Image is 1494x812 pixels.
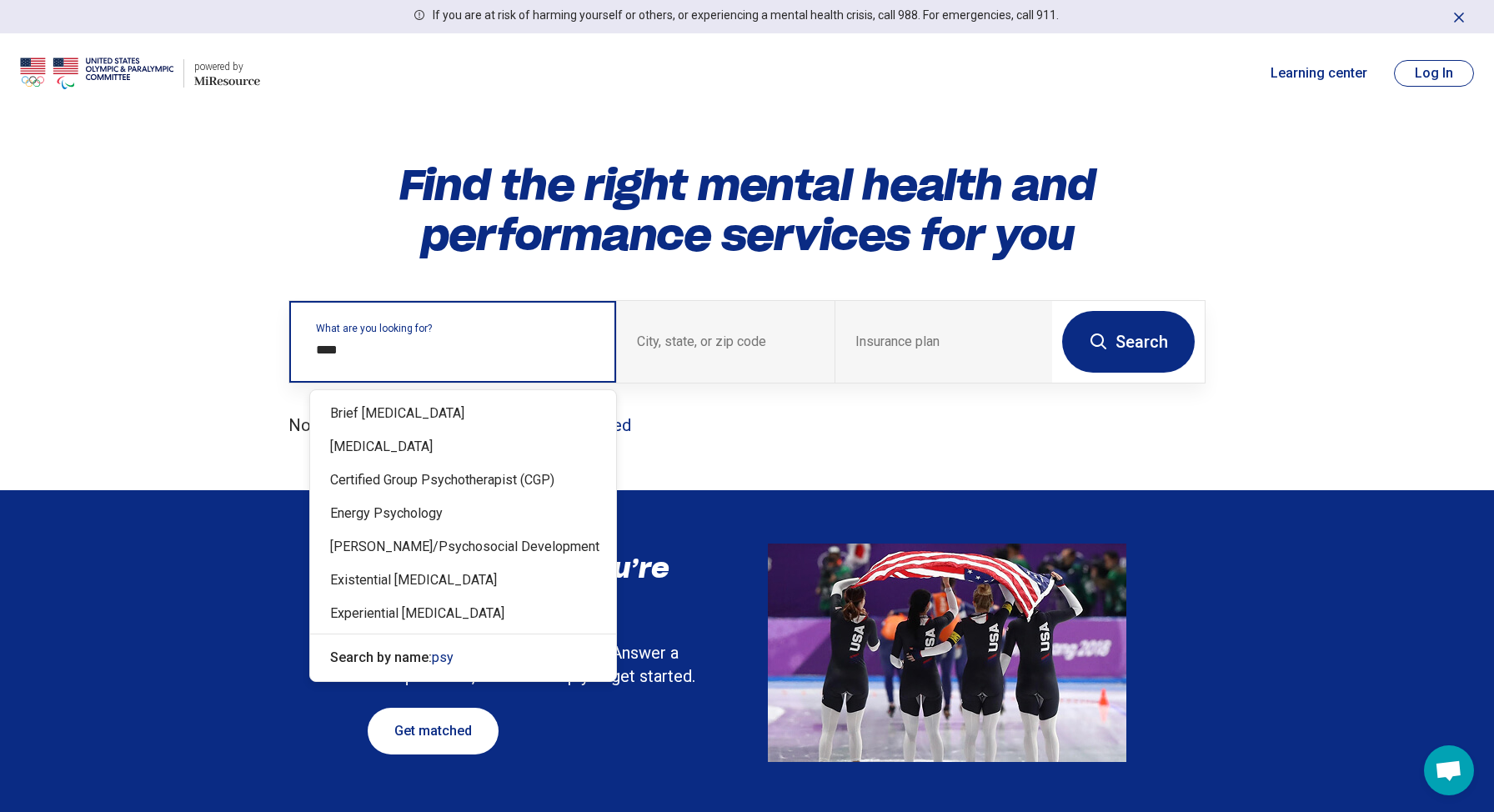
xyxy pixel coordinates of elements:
[368,708,499,754] a: Get matched
[1394,60,1474,87] button: Log In
[1062,311,1195,373] button: Search
[1451,7,1467,27] button: Dismiss
[1424,745,1474,795] div: Open chat
[330,649,432,665] span: Search by name:
[310,597,616,630] div: Experiential [MEDICAL_DATA]
[1271,63,1367,83] a: Learning center
[310,564,616,597] div: Existential [MEDICAL_DATA]
[310,464,616,497] div: Certified Group Psychotherapist (CGP)
[316,323,596,333] label: What are you looking for?
[310,397,616,430] div: Brief [MEDICAL_DATA]
[432,649,454,665] span: psy
[194,59,260,74] div: powered by
[20,53,173,93] img: USOPC
[433,7,1059,24] p: If you are at risk of harming yourself or others, or experiencing a mental health crisis, call 98...
[288,414,1206,437] p: Not sure what you’re looking for?
[310,497,616,530] div: Energy Psychology
[310,430,616,464] div: [MEDICAL_DATA]
[288,160,1206,260] h1: Find the right mental health and performance services for you
[310,390,616,681] div: Suggestions
[310,530,616,564] div: [PERSON_NAME]/Psychosocial Development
